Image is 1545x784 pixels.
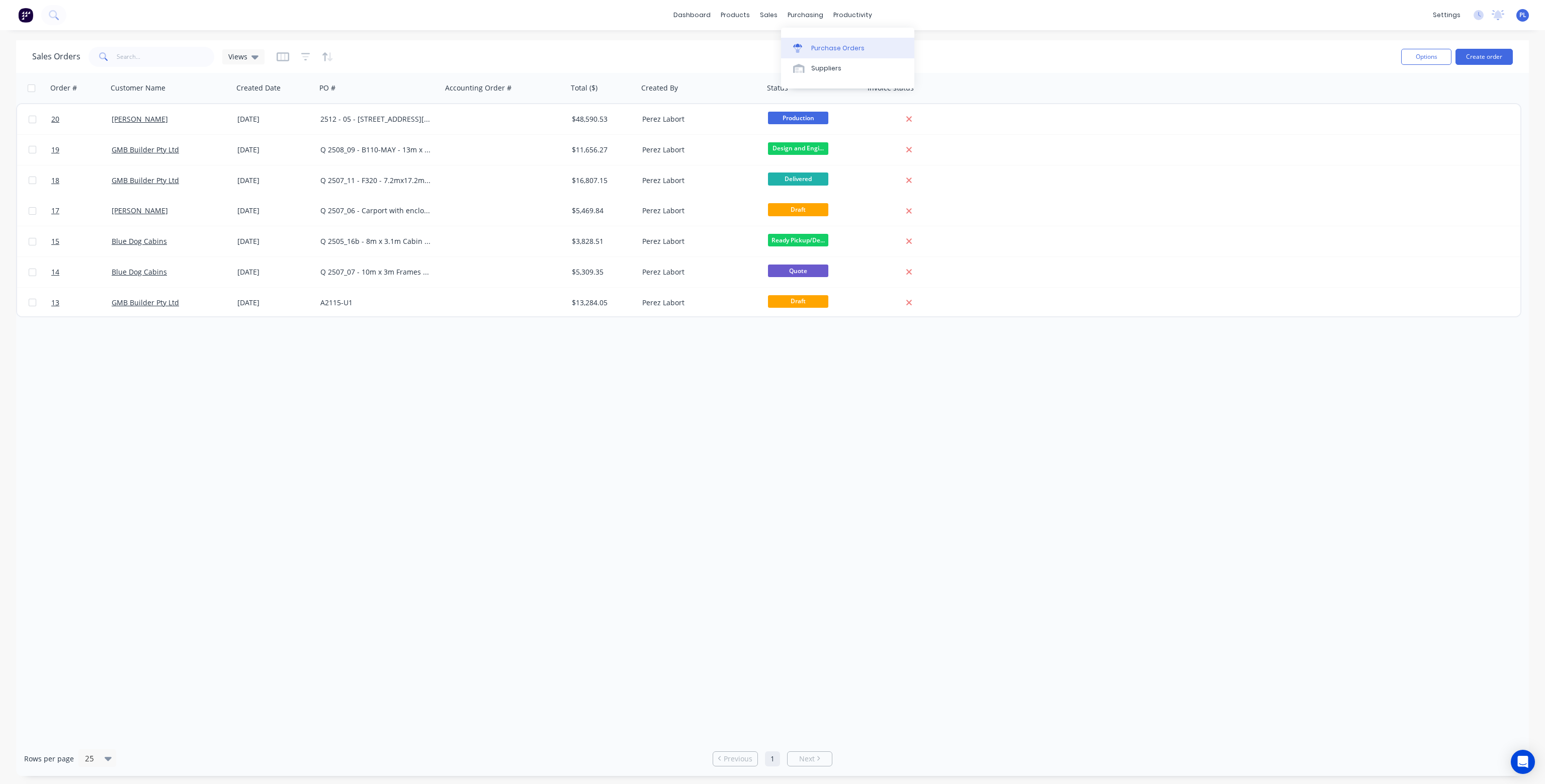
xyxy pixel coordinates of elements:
[724,754,752,764] span: Previous
[641,83,678,93] div: Created By
[320,114,432,124] div: 2512 - 05 - [STREET_ADDRESS][PERSON_NAME] Leycester - New house frames - purlin veranda
[642,236,754,246] div: Perez Labort
[117,47,215,67] input: Search...
[320,267,432,277] div: Q 2507_07 - 10m x 3m Frames on trailer incl roof panel
[51,257,112,287] a: 14
[112,236,167,246] a: Blue Dog Cabins
[111,83,165,93] div: Customer Name
[51,206,59,216] span: 17
[320,236,432,246] div: Q 2505_16b - 8m x 3.1m Cabin 70mm stud walls and roof panel
[50,83,77,93] div: Order #
[112,145,179,154] a: GMB Builder Pty Ltd
[51,176,59,186] span: 18
[642,145,754,155] div: Perez Labort
[237,298,312,308] div: [DATE]
[572,267,631,277] div: $5,309.35
[768,295,828,308] span: Draft
[572,298,631,308] div: $13,284.05
[642,267,754,277] div: Perez Labort
[716,8,755,23] div: products
[755,8,783,23] div: sales
[642,176,754,186] div: Perez Labort
[572,236,631,246] div: $3,828.51
[668,8,716,23] a: dashboard
[572,145,631,155] div: $11,656.27
[642,206,754,216] div: Perez Labort
[1455,49,1513,65] button: Create order
[112,298,179,307] a: GMB Builder Pty Ltd
[51,226,112,256] a: 15
[320,176,432,186] div: Q 2507_11 - F320 - 7.2mx17.2m 3 bed split cabin truss design
[781,38,914,58] a: Purchase Orders
[228,51,247,62] span: Views
[51,145,59,155] span: 19
[767,83,788,93] div: Status
[799,754,815,764] span: Next
[642,298,754,308] div: Perez Labort
[51,104,112,134] a: 20
[1511,750,1535,774] div: Open Intercom Messenger
[51,114,59,124] span: 20
[24,754,74,764] span: Rows per page
[237,176,312,186] div: [DATE]
[112,206,168,215] a: [PERSON_NAME]
[572,114,631,124] div: $48,590.53
[571,83,597,93] div: Total ($)
[781,58,914,78] a: Suppliers
[768,265,828,277] span: Quote
[112,114,168,124] a: [PERSON_NAME]
[768,234,828,246] span: Ready Pickup/De...
[319,83,335,93] div: PO #
[788,754,832,764] a: Next page
[1401,49,1451,65] button: Options
[642,114,754,124] div: Perez Labort
[572,206,631,216] div: $5,469.84
[51,196,112,226] a: 17
[768,203,828,216] span: Draft
[51,165,112,196] a: 18
[112,176,179,185] a: GMB Builder Pty Ltd
[811,44,865,53] div: Purchase Orders
[51,236,59,246] span: 15
[572,176,631,186] div: $16,807.15
[32,52,80,61] h1: Sales Orders
[828,8,877,23] div: productivity
[18,8,33,23] img: Factory
[51,288,112,318] a: 13
[445,83,511,93] div: Accounting Order #
[768,142,828,155] span: Design and Engi...
[320,298,432,308] div: A2115-U1
[51,298,59,308] span: 13
[51,135,112,165] a: 19
[320,145,432,155] div: Q 2508_09 - B110-MAY - 13m x 7.5m Split Cabin Truss design
[112,267,167,277] a: Blue Dog Cabins
[237,145,312,155] div: [DATE]
[1428,8,1466,23] div: settings
[783,8,828,23] div: purchasing
[237,114,312,124] div: [DATE]
[765,751,780,766] a: Page 1 is your current page
[320,206,432,216] div: Q 2507_06 - Carport with enclosed area
[811,64,841,73] div: Suppliers
[51,267,59,277] span: 14
[768,172,828,185] span: Delivered
[709,751,836,766] ul: Pagination
[1519,11,1526,20] span: PL
[768,112,828,124] span: Production
[713,754,757,764] a: Previous page
[237,267,312,277] div: [DATE]
[237,206,312,216] div: [DATE]
[236,83,281,93] div: Created Date
[237,236,312,246] div: [DATE]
